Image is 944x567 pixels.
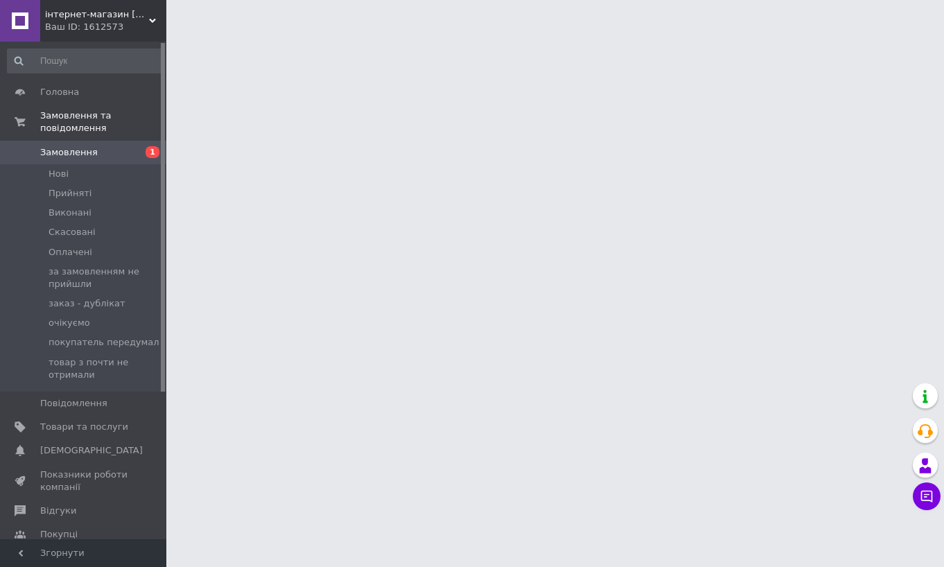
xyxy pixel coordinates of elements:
[40,469,128,494] span: Показники роботи компанії
[40,505,76,517] span: Відгуки
[49,246,92,259] span: Оплачені
[40,528,78,541] span: Покупці
[7,49,164,73] input: Пошук
[49,336,159,349] span: покупатель передумал
[49,356,162,381] span: товар з почти не отримали
[49,168,69,180] span: Нові
[49,226,96,238] span: Скасовані
[40,397,107,410] span: Повідомлення
[146,146,159,158] span: 1
[49,187,91,200] span: Прийняті
[49,317,90,329] span: очікуємо
[40,421,128,433] span: Товари та послуги
[45,21,166,33] div: Ваш ID: 1612573
[40,146,98,159] span: Замовлення
[49,265,162,290] span: за замовленням не прийшли
[49,207,91,219] span: Виконані
[40,110,166,134] span: Замовлення та повідомлення
[40,86,79,98] span: Головна
[913,482,941,510] button: Чат з покупцем
[45,8,149,21] span: інтернет-магазин vi-taliya.com.ua - карнавальні костюми, іграшки, одяг та текстиль
[40,444,143,457] span: [DEMOGRAPHIC_DATA]
[49,297,125,310] span: заказ - дублікат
